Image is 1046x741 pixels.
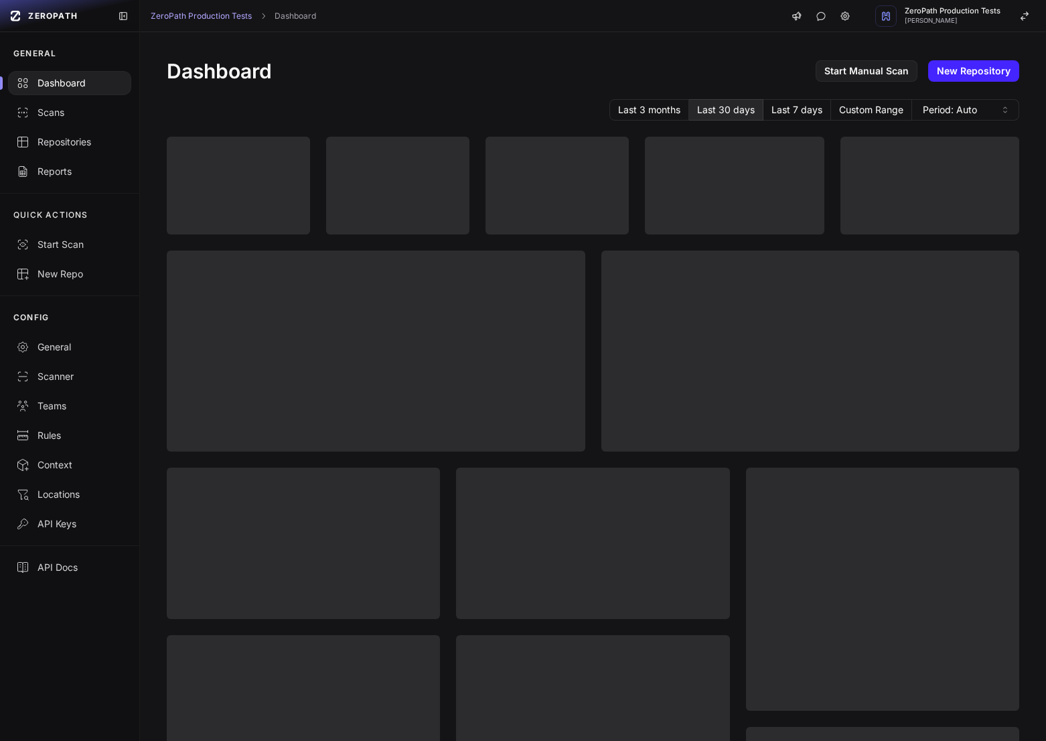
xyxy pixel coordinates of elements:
[5,5,107,27] a: ZEROPATH
[16,399,123,413] div: Teams
[1000,105,1011,115] svg: caret sort,
[275,11,316,21] a: Dashboard
[16,135,123,149] div: Repositories
[13,48,56,59] p: GENERAL
[16,517,123,531] div: API Keys
[928,60,1019,82] a: New Repository
[16,458,123,472] div: Context
[16,238,123,251] div: Start Scan
[13,210,88,220] p: QUICK ACTIONS
[16,488,123,501] div: Locations
[16,370,123,383] div: Scanner
[13,312,49,323] p: CONFIG
[258,11,268,21] svg: chevron right,
[167,59,272,83] h1: Dashboard
[16,267,123,281] div: New Repo
[689,99,763,121] button: Last 30 days
[816,60,917,82] a: Start Manual Scan
[16,106,123,119] div: Scans
[763,99,831,121] button: Last 7 days
[609,99,689,121] button: Last 3 months
[16,561,123,574] div: API Docs
[16,340,123,354] div: General
[923,103,977,117] span: Period: Auto
[905,17,1000,24] span: [PERSON_NAME]
[151,11,252,21] a: ZeroPath Production Tests
[16,429,123,442] div: Rules
[905,7,1000,15] span: ZeroPath Production Tests
[151,11,316,21] nav: breadcrumb
[831,99,912,121] button: Custom Range
[28,11,78,21] span: ZEROPATH
[16,76,123,90] div: Dashboard
[16,165,123,178] div: Reports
